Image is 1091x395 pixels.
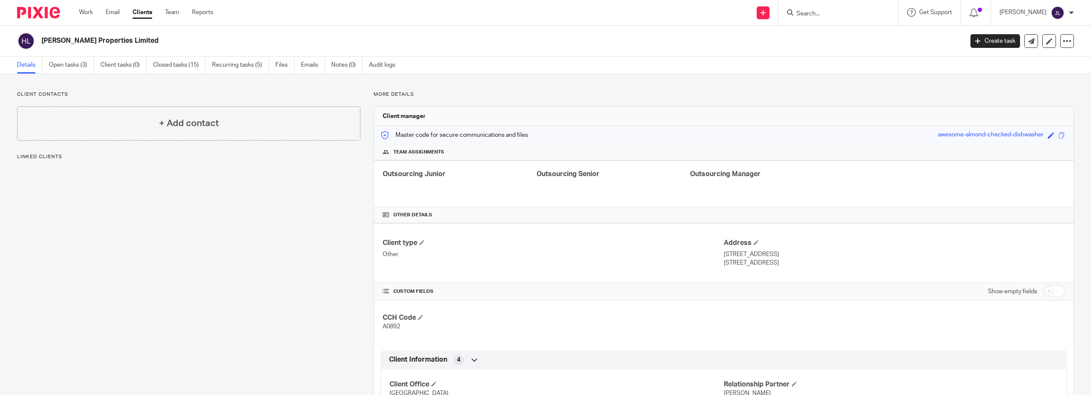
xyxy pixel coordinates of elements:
p: Linked clients [17,153,360,160]
a: Notes (0) [331,57,363,74]
a: Emails [301,57,325,74]
h4: + Add contact [159,117,219,130]
a: Edit client [1042,34,1056,48]
h4: CUSTOM FIELDS [383,288,724,295]
h4: Address [724,239,1065,248]
h4: Client Office [389,380,724,389]
p: [STREET_ADDRESS] [724,250,1065,259]
a: Work [79,8,93,17]
span: Edit Address [754,240,759,245]
h2: [PERSON_NAME] Properties Limited [41,36,774,45]
p: Master code for secure communications and files [380,131,528,139]
a: Send new email [1024,34,1038,48]
a: Closed tasks (15) [153,57,206,74]
label: Show empty fields [988,287,1037,296]
a: Create task [970,34,1020,48]
h4: Relationship Partner [724,380,1058,389]
span: Edit CCH Code [418,315,423,320]
a: Client tasks (0) [100,57,147,74]
a: Recurring tasks (5) [212,57,269,74]
span: Edit Client Office [431,381,436,386]
span: Client Information [389,355,447,364]
a: Email [106,8,120,17]
a: Reports [192,8,213,17]
p: More details [374,91,1074,98]
a: Team [165,8,179,17]
span: Team assignments [393,149,444,156]
span: Change Client type [419,240,425,245]
a: Audit logs [369,57,402,74]
span: A0892 [383,324,400,330]
img: svg%3E [17,32,35,50]
span: Edit code [1048,132,1054,139]
a: Clients [133,8,152,17]
p: [PERSON_NAME] [1000,8,1047,17]
img: Pixie [17,7,60,18]
span: Get Support [919,9,952,15]
h4: Client type [383,239,724,248]
p: Client contacts [17,91,360,98]
a: Files [275,57,295,74]
p: Other [383,250,724,259]
span: 4 [457,356,460,364]
div: awesome-almond-checked-dishwasher [938,130,1044,140]
a: Open tasks (3) [49,57,94,74]
h3: Client manager [383,112,426,121]
span: Edit Relationship Partner [792,381,797,386]
span: Outsourcing Junior [383,171,445,177]
h4: CCH Code [383,313,724,322]
span: Outsourcing Manager [690,171,761,177]
span: Outsourcing Senior [537,171,599,177]
input: Search [796,10,873,18]
span: Copy to clipboard [1059,132,1065,139]
p: [STREET_ADDRESS] [724,259,1065,267]
span: Other details [393,212,432,218]
img: svg%3E [1051,6,1064,20]
a: Details [17,57,42,74]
